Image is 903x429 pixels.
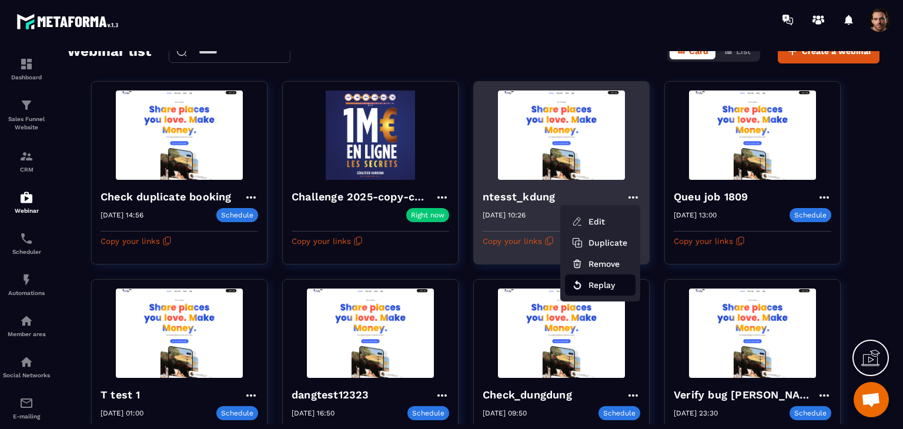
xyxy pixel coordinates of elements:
[292,189,435,205] h4: Challenge 2025-copy-copy
[736,46,751,56] span: List
[674,289,831,378] img: webinar-background
[19,57,34,71] img: formation
[854,382,889,417] div: Mở cuộc trò chuyện
[16,11,122,32] img: logo
[790,208,831,222] p: Schedule
[101,409,143,417] p: [DATE] 01:00
[101,211,143,219] p: [DATE] 14:56
[3,207,50,214] p: Webinar
[19,355,34,369] img: social-network
[689,46,708,56] span: Card
[3,305,50,346] a: automationsautomationsMember area
[3,223,50,264] a: schedulerschedulerScheduler
[19,232,34,246] img: scheduler
[101,289,258,378] img: webinar-background
[717,43,758,59] button: List
[3,290,50,296] p: Automations
[292,409,335,417] p: [DATE] 16:50
[3,182,50,223] a: automationsautomationsWebinar
[101,91,258,180] img: webinar-background
[565,211,636,232] button: Edit
[101,232,172,250] button: Copy your links
[483,409,527,417] p: [DATE] 09:50
[3,115,50,132] p: Sales Funnel Website
[101,387,146,403] h4: T test 1
[216,208,258,222] p: Schedule
[483,91,640,180] img: webinar-background
[292,387,375,403] h4: dangtest12323
[565,274,636,296] button: Replay
[565,232,636,253] button: Duplicate
[407,406,449,420] p: Schedule
[292,91,449,180] img: webinar-background
[3,48,50,89] a: formationformationDashboard
[483,232,554,250] button: Copy your links
[790,406,831,420] p: Schedule
[19,149,34,163] img: formation
[216,406,258,420] p: Schedule
[3,249,50,255] p: Scheduler
[3,89,50,140] a: formationformationSales Funnel Website
[598,406,640,420] p: Schedule
[3,372,50,378] p: Social Networks
[565,253,636,274] button: Remove
[19,273,34,287] img: automations
[674,91,831,180] img: webinar-background
[3,387,50,428] a: emailemailE-mailing
[67,39,151,63] h2: Webinar list
[3,140,50,182] a: formationformationCRM
[778,39,879,63] button: Create a webinar
[483,387,578,403] h4: Check_dungdung
[19,190,34,205] img: automations
[483,211,526,219] p: [DATE] 10:26
[411,211,444,219] p: Right now
[3,166,50,173] p: CRM
[292,232,363,250] button: Copy your links
[674,387,817,403] h4: Verify bug [PERSON_NAME]
[483,289,640,378] img: webinar-background
[674,409,718,417] p: [DATE] 23:30
[292,289,449,378] img: webinar-background
[19,396,34,410] img: email
[3,413,50,420] p: E-mailing
[3,331,50,337] p: Member area
[802,45,872,57] span: Create a webinar
[3,264,50,305] a: automationsautomationsAutomations
[483,189,561,205] h4: ntesst_kdung
[3,346,50,387] a: social-networksocial-networkSocial Networks
[674,189,754,205] h4: Queu job 1809
[670,43,715,59] button: Card
[19,98,34,112] img: formation
[19,314,34,328] img: automations
[101,189,238,205] h4: Check duplicate booking
[674,211,717,219] p: [DATE] 13:00
[3,74,50,81] p: Dashboard
[674,232,745,250] button: Copy your links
